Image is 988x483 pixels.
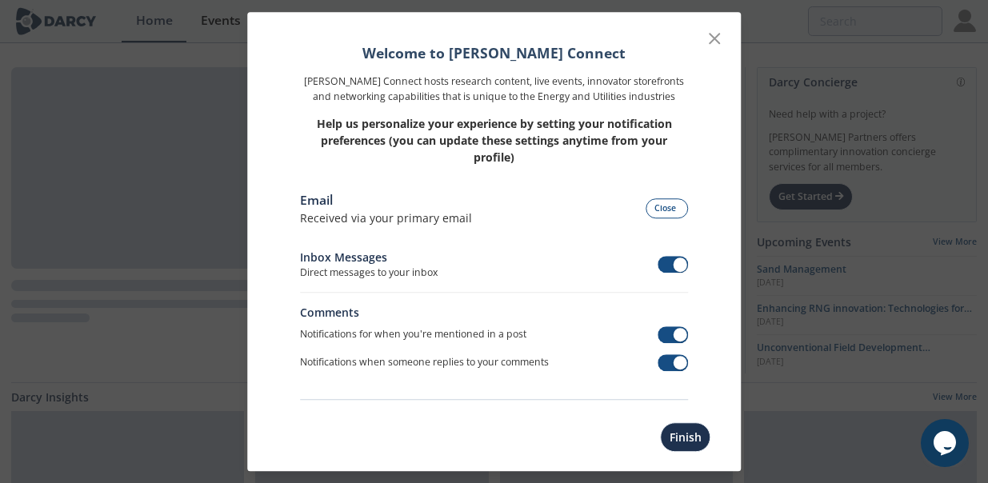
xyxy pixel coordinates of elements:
div: Email [300,191,472,210]
button: Finish [660,422,710,452]
h1: Welcome to [PERSON_NAME] Connect [300,42,689,63]
p: Notifications for when you're mentioned in a post [300,327,526,341]
div: Inbox Messages [300,249,438,265]
p: [PERSON_NAME] Connect hosts research content, live events, innovator storefronts and networking c... [300,75,689,105]
p: Help us personalize your experience by setting your notification preferences (you can update thes... [300,115,689,166]
button: Close [646,199,689,219]
div: Comments [300,304,689,321]
div: Direct messages to your inbox [300,265,438,280]
p: Notifications when someone replies to your comments [300,355,549,369]
iframe: chat widget [921,419,972,467]
p: Received via your primary email [300,210,472,226]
